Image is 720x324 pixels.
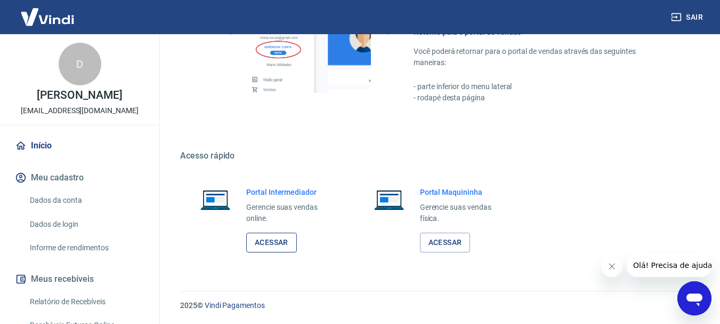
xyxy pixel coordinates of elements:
[246,202,335,224] p: Gerencie suas vendas online.
[21,105,139,116] p: [EMAIL_ADDRESS][DOMAIN_NAME]
[26,291,147,313] a: Relatório de Recebíveis
[420,187,508,197] h6: Portal Maquininha
[414,92,669,104] p: - rodapé desta página
[59,43,101,85] div: D
[414,46,669,68] p: Você poderá retornar para o portal de vendas através das seguintes maneiras:
[26,237,147,259] a: Informe de rendimentos
[627,254,711,277] iframe: Mensagem da empresa
[26,189,147,211] a: Dados da conta
[420,233,471,252] a: Acessar
[246,187,335,197] h6: Portal Intermediador
[677,281,711,315] iframe: Botão para abrir a janela de mensagens
[669,7,707,27] button: Sair
[13,1,82,33] img: Vindi
[37,90,122,101] p: [PERSON_NAME]
[180,151,694,161] h5: Acesso rápido
[414,81,669,92] p: - parte inferior do menu lateral
[420,202,508,224] p: Gerencie suas vendas física.
[6,7,90,16] span: Olá! Precisa de ajuda?
[26,214,147,235] a: Dados de login
[13,166,147,189] button: Meu cadastro
[246,233,297,252] a: Acessar
[367,187,411,212] img: Imagem de um notebook aberto
[601,256,622,277] iframe: Fechar mensagem
[13,134,147,157] a: Início
[205,301,265,310] a: Vindi Pagamentos
[13,267,147,291] button: Meus recebíveis
[193,187,238,212] img: Imagem de um notebook aberto
[180,300,694,311] p: 2025 ©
